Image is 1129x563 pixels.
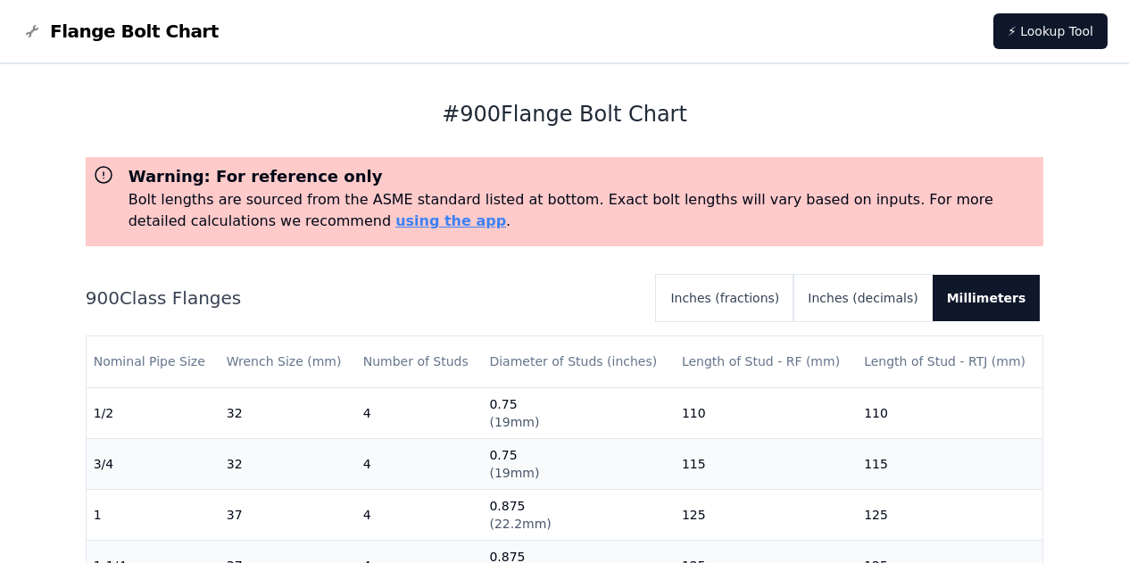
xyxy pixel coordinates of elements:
button: Millimeters [933,275,1041,321]
th: Length of Stud - RF (mm) [675,336,857,387]
span: ( 19mm ) [489,415,539,429]
button: Inches (fractions) [656,275,793,321]
th: Number of Studs [356,336,483,387]
button: Inches (decimals) [793,275,932,321]
span: Flange Bolt Chart [50,19,219,44]
p: Bolt lengths are sourced from the ASME standard listed at bottom. Exact bolt lengths will vary ba... [129,189,1037,232]
td: 110 [675,387,857,438]
a: Flange Bolt Chart LogoFlange Bolt Chart [21,19,219,44]
td: 125 [857,489,1042,540]
td: 110 [857,387,1042,438]
th: Length of Stud - RTJ (mm) [857,336,1042,387]
th: Nominal Pipe Size [87,336,220,387]
a: using the app [395,212,506,229]
th: Diameter of Studs (inches) [482,336,674,387]
span: ( 22.2mm ) [489,517,551,531]
td: 4 [356,387,483,438]
img: Flange Bolt Chart Logo [21,21,43,42]
th: Wrench Size (mm) [220,336,356,387]
td: 115 [675,438,857,489]
td: 32 [220,387,356,438]
h3: Warning: For reference only [129,164,1037,189]
td: 125 [675,489,857,540]
h1: # 900 Flange Bolt Chart [86,100,1044,128]
span: ( 19mm ) [489,466,539,480]
td: 0.875 [482,489,674,540]
td: 1/2 [87,387,220,438]
td: 37 [220,489,356,540]
td: 32 [220,438,356,489]
td: 0.75 [482,438,674,489]
td: 4 [356,438,483,489]
td: 1 [87,489,220,540]
a: ⚡ Lookup Tool [993,13,1108,49]
td: 0.75 [482,387,674,438]
td: 115 [857,438,1042,489]
td: 4 [356,489,483,540]
h2: 900 Class Flanges [86,286,643,310]
td: 3/4 [87,438,220,489]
